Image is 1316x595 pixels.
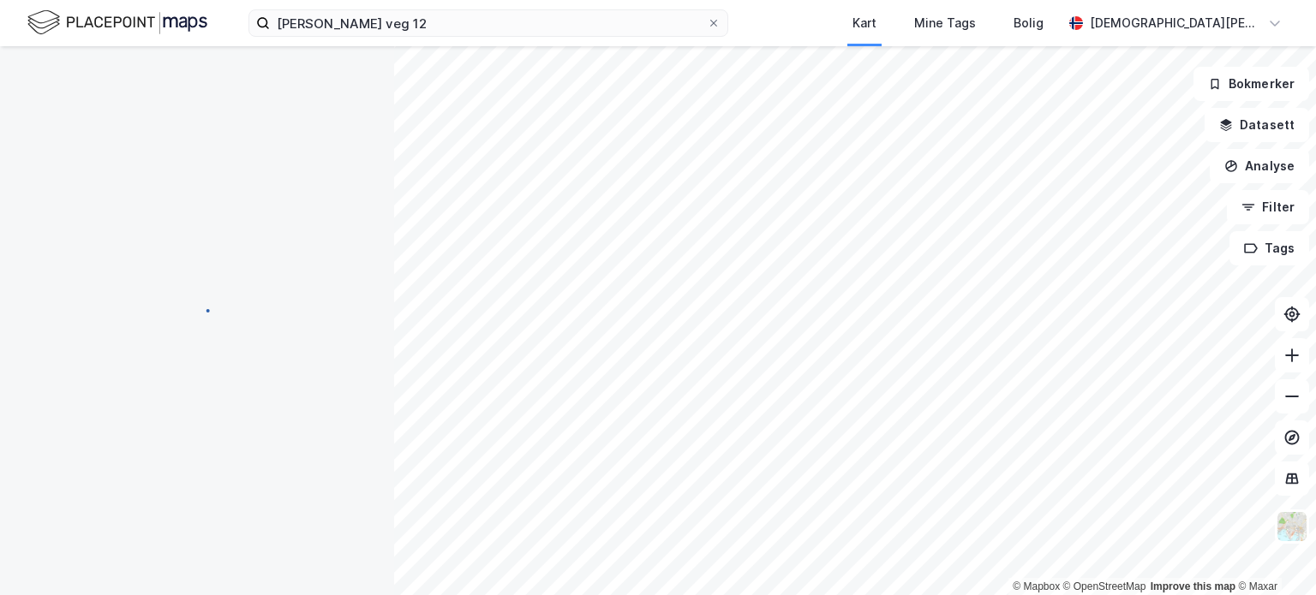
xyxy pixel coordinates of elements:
[1090,13,1261,33] div: [DEMOGRAPHIC_DATA][PERSON_NAME]
[27,8,207,38] img: logo.f888ab2527a4732fd821a326f86c7f29.svg
[1227,190,1309,224] button: Filter
[1014,13,1044,33] div: Bolig
[1230,513,1316,595] iframe: Chat Widget
[1063,580,1146,592] a: OpenStreetMap
[1210,149,1309,183] button: Analyse
[1151,580,1235,592] a: Improve this map
[270,10,707,36] input: Søk på adresse, matrikkel, gårdeiere, leietakere eller personer
[1193,67,1309,101] button: Bokmerker
[914,13,976,33] div: Mine Tags
[1013,580,1060,592] a: Mapbox
[1205,108,1309,142] button: Datasett
[852,13,876,33] div: Kart
[1230,513,1316,595] div: Kontrollprogram for chat
[183,297,211,324] img: spinner.a6d8c91a73a9ac5275cf975e30b51cfb.svg
[1229,231,1309,265] button: Tags
[1276,510,1308,543] img: Z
